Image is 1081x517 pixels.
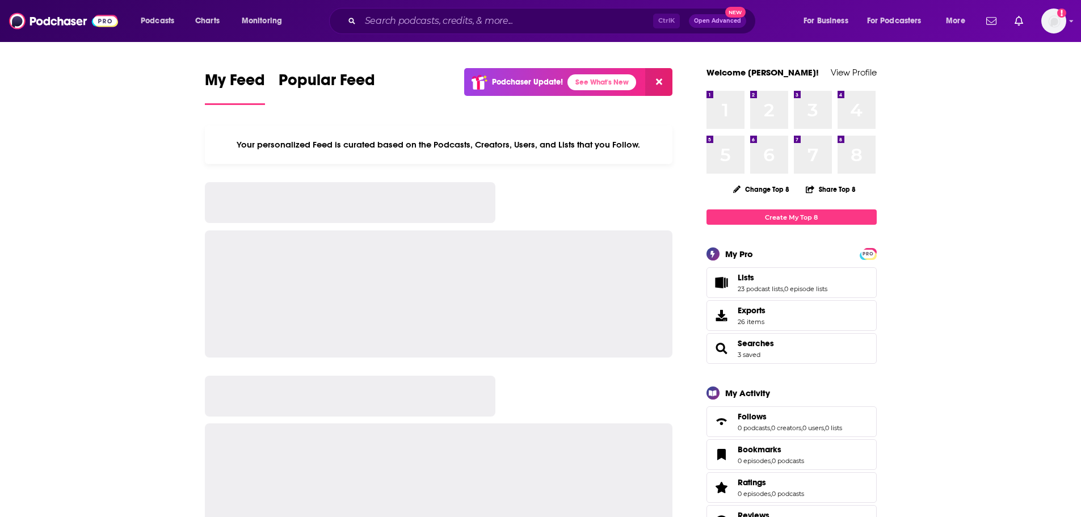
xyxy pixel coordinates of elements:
a: 0 podcasts [772,457,804,465]
button: open menu [133,12,189,30]
a: 0 creators [771,424,801,432]
a: 0 episode lists [784,285,827,293]
button: Share Top 8 [805,178,856,200]
a: Follows [710,414,733,430]
a: Bookmarks [710,447,733,463]
span: Ratings [738,477,766,487]
img: Podchaser - Follow, Share and Rate Podcasts [9,10,118,32]
span: Popular Feed [279,70,375,96]
span: My Feed [205,70,265,96]
div: My Pro [725,249,753,259]
button: Change Top 8 [726,182,797,196]
span: PRO [861,250,875,258]
div: Your personalized Feed is curated based on the Podcasts, Creators, Users, and Lists that you Follow. [205,125,673,164]
span: More [946,13,965,29]
a: Exports [706,300,877,331]
a: 0 users [802,424,824,432]
span: Open Advanced [694,18,741,24]
span: Bookmarks [738,444,781,455]
button: open menu [234,12,297,30]
a: PRO [861,249,875,258]
button: open menu [938,12,979,30]
span: New [725,7,746,18]
span: Follows [738,411,767,422]
span: Logged in as fvultaggio [1041,9,1066,33]
span: Ctrl K [653,14,680,28]
span: Charts [195,13,220,29]
a: Show notifications dropdown [1010,11,1028,31]
span: Searches [706,333,877,364]
a: Searches [738,338,774,348]
a: Popular Feed [279,70,375,105]
div: My Activity [725,388,770,398]
span: Exports [738,305,765,316]
a: My Feed [205,70,265,105]
span: Ratings [706,472,877,503]
span: For Podcasters [867,13,922,29]
span: Exports [710,308,733,323]
img: User Profile [1041,9,1066,33]
a: Welcome [PERSON_NAME]! [706,67,819,78]
span: , [771,457,772,465]
button: Show profile menu [1041,9,1066,33]
span: , [783,285,784,293]
button: open menu [796,12,863,30]
span: Monitoring [242,13,282,29]
a: Ratings [738,477,804,487]
a: 0 episodes [738,457,771,465]
a: 3 saved [738,351,760,359]
a: 0 lists [825,424,842,432]
span: Lists [706,267,877,298]
p: Podchaser Update! [492,77,563,87]
a: Bookmarks [738,444,804,455]
a: Searches [710,341,733,356]
a: Create My Top 8 [706,209,877,225]
a: Show notifications dropdown [982,11,1001,31]
span: , [801,424,802,432]
a: 0 episodes [738,490,771,498]
span: Follows [706,406,877,437]
button: Open AdvancedNew [689,14,746,28]
span: , [824,424,825,432]
button: open menu [860,12,938,30]
a: Lists [710,275,733,291]
span: Lists [738,272,754,283]
span: Podcasts [141,13,174,29]
a: 0 podcasts [772,490,804,498]
a: Lists [738,272,827,283]
span: , [771,490,772,498]
a: Ratings [710,480,733,495]
span: 26 items [738,318,765,326]
span: , [770,424,771,432]
span: Bookmarks [706,439,877,470]
a: Charts [188,12,226,30]
svg: Add a profile image [1057,9,1066,18]
a: 23 podcast lists [738,285,783,293]
a: 0 podcasts [738,424,770,432]
span: For Business [804,13,848,29]
a: Follows [738,411,842,422]
a: View Profile [831,67,877,78]
div: Search podcasts, credits, & more... [340,8,767,34]
a: See What's New [567,74,636,90]
input: Search podcasts, credits, & more... [360,12,653,30]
